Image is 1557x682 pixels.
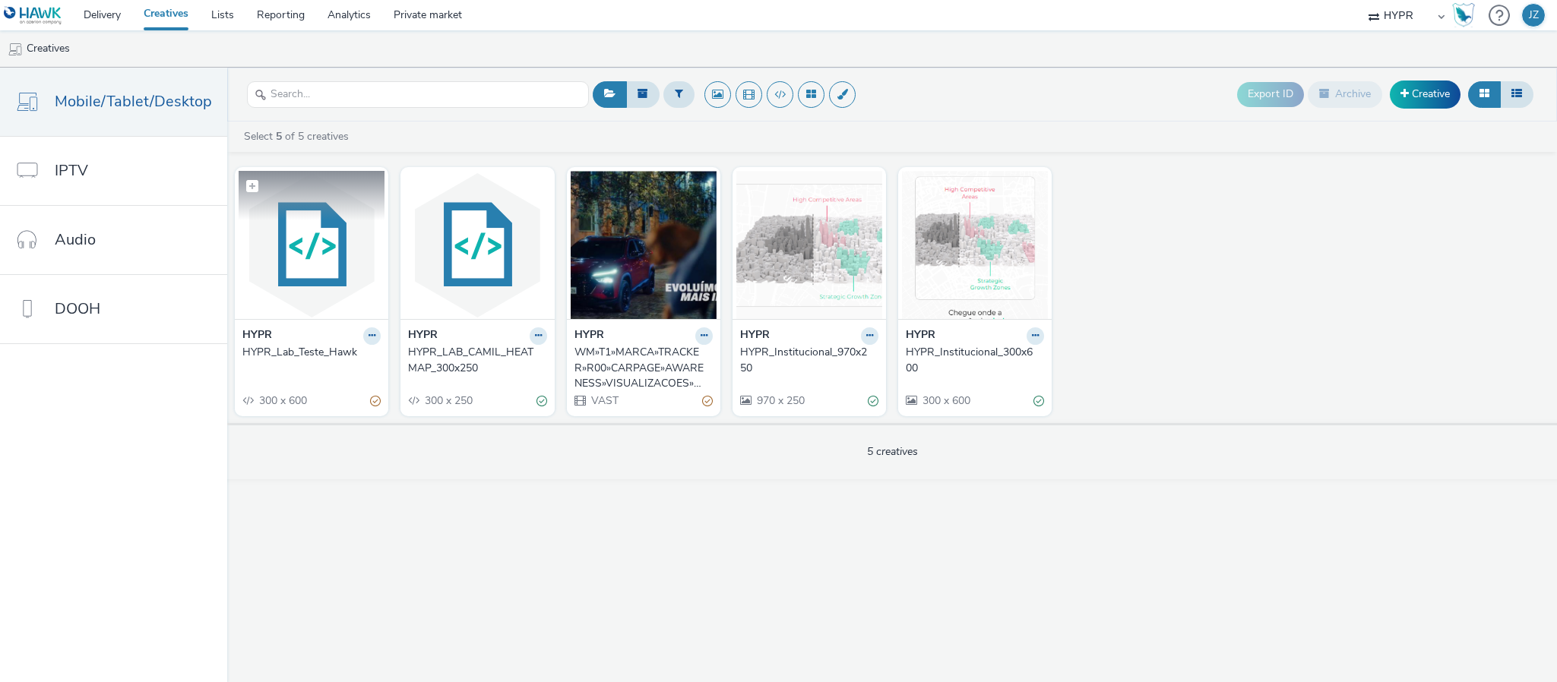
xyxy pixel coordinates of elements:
span: IPTV [55,159,88,182]
a: Creative [1390,81,1460,108]
a: Hawk Academy [1452,3,1481,27]
button: Grid [1468,81,1501,107]
span: 300 x 250 [423,393,473,408]
a: HYPR_Institucional_970x250 [740,345,878,376]
span: 970 x 250 [755,393,805,408]
a: HYPR_Institucional_300x600 [906,345,1044,376]
button: Archive [1308,81,1382,107]
img: HYPR_Institucional_300x600 visual [902,171,1048,319]
button: Export ID [1237,82,1304,106]
img: undefined Logo [4,6,62,25]
a: HYPR_LAB_CAMIL_HEATMAP_300x250 [408,345,546,376]
div: HYPR_Institucional_970x250 [740,345,872,376]
div: Partially valid [370,393,381,409]
div: Valid [868,393,878,409]
span: Audio [55,229,96,251]
div: HYPR_LAB_CAMIL_HEATMAP_300x250 [408,345,540,376]
div: Partially valid [702,393,713,409]
strong: HYPR [574,327,604,345]
img: HYPR_LAB_CAMIL_HEATMAP_300x250 visual [404,171,550,319]
strong: HYPR [906,327,935,345]
img: HYPR_Lab_Teste_Hawk visual [239,171,385,319]
div: Valid [536,393,547,409]
div: WM»T1»MARCA»TRACKER»R00»CARPAGE»AWARENESS»VISUALIZACOES»HYPR»HYPR»INT»ENTRETENIMENTO»LANCAMENTO»C... [574,345,707,391]
img: mobile [8,42,23,57]
strong: HYPR [242,327,272,345]
img: HYPR_Institucional_970x250 visual [736,171,882,319]
img: Hawk Academy [1452,3,1475,27]
span: VAST [590,393,619,408]
a: Select of 5 creatives [242,129,355,144]
div: HYPR_Lab_Teste_Hawk [242,345,375,360]
input: Search... [247,81,589,108]
span: 300 x 600 [921,393,970,408]
div: JZ [1529,4,1539,27]
span: Mobile/Tablet/Desktop [55,90,212,112]
div: HYPR_Institucional_300x600 [906,345,1038,376]
strong: 5 [276,129,282,144]
span: DOOH [55,298,100,320]
strong: HYPR [740,327,770,345]
img: WM»T1»MARCA»TRACKER»R00»CARPAGE»AWARENESS»VISUALIZACOES»HYPR»HYPR»INT»ENTRETENIMENTO»LANCAMENTO»C... [571,171,717,319]
span: 5 creatives [867,444,918,459]
a: HYPR_Lab_Teste_Hawk [242,345,381,360]
div: Valid [1033,393,1044,409]
span: 300 x 600 [258,393,307,408]
strong: HYPR [408,327,438,345]
a: WM»T1»MARCA»TRACKER»R00»CARPAGE»AWARENESS»VISUALIZACOES»HYPR»HYPR»INT»ENTRETENIMENTO»LANCAMENTO»C... [574,345,713,391]
button: Table [1500,81,1533,107]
